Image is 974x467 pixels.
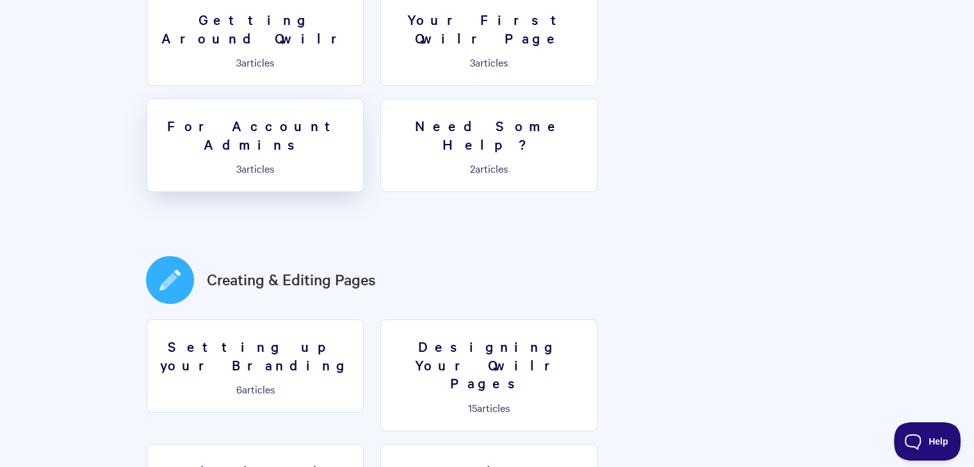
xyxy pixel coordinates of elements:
[236,55,241,69] span: 3
[236,161,241,175] span: 3
[470,161,475,175] span: 2
[155,10,355,47] h3: Getting Around Qwilr
[155,116,355,153] h3: For Account Admins
[389,162,589,174] p: articles
[155,56,355,68] p: articles
[155,383,355,395] p: articles
[236,382,242,396] span: 6
[207,268,376,291] a: Creating & Editing Pages
[380,99,597,192] a: Need Some Help? 2articles
[147,99,364,192] a: For Account Admins 3articles
[380,319,597,431] a: Designing Your Qwilr Pages 15articles
[470,55,475,69] span: 3
[389,116,589,153] h3: Need Some Help?
[389,56,589,68] p: articles
[147,319,364,413] a: Setting up your Branding 6articles
[468,400,477,415] span: 15
[155,162,355,174] p: articles
[389,402,589,413] p: articles
[155,337,355,374] h3: Setting up your Branding
[389,10,589,47] h3: Your First Qwilr Page
[894,422,961,461] iframe: Toggle Customer Support
[389,337,589,392] h3: Designing Your Qwilr Pages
